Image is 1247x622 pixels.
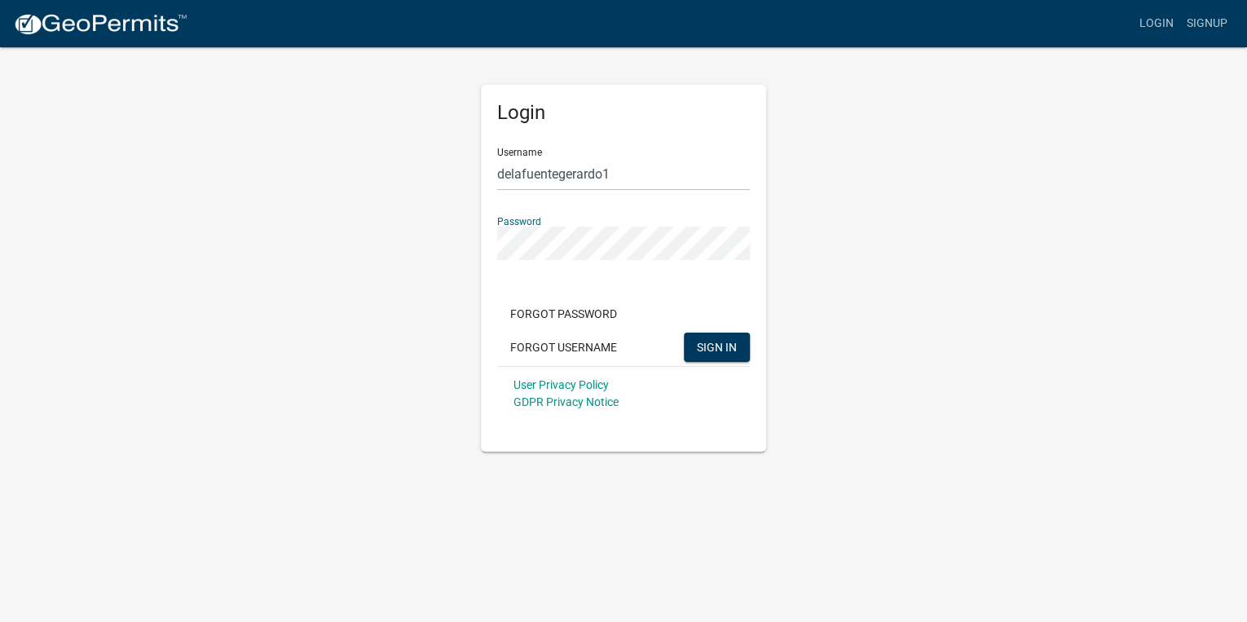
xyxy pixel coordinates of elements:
a: Signup [1180,8,1234,39]
span: SIGN IN [697,340,737,353]
button: Forgot Password [497,299,630,329]
a: GDPR Privacy Notice [513,395,619,408]
a: Login [1133,8,1180,39]
a: User Privacy Policy [513,378,609,391]
button: SIGN IN [684,333,750,362]
button: Forgot Username [497,333,630,362]
h5: Login [497,101,750,125]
